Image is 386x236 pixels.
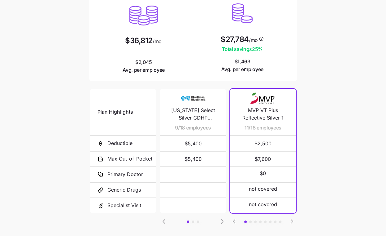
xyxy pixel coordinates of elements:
[221,66,263,73] span: Avg. per employee
[107,139,132,147] span: Deductible
[230,218,238,225] svg: Go to previous slide
[230,217,238,225] button: Go to previous slide
[249,201,277,208] span: not covered
[218,218,226,225] svg: Go to next slide
[167,136,218,151] span: $5,400
[107,202,141,209] span: Specialist Visit
[288,218,296,225] svg: Go to next slide
[221,58,263,73] span: $1,463
[123,58,165,74] span: $2,045
[125,37,153,44] span: $36,812
[237,107,289,122] span: MVP VT Plus Reflective Silver 1
[153,39,162,44] span: /mo
[123,66,165,74] span: Avg. per employee
[221,36,249,43] span: $27,784
[249,38,258,43] span: /mo
[249,185,277,193] span: not covered
[160,217,168,225] button: Go to previous slide
[237,136,289,151] span: $2,500
[250,93,275,104] img: Carrier
[288,217,296,225] button: Go to next slide
[237,152,289,166] span: $7,600
[107,186,141,194] span: Generic Drugs
[181,93,205,104] img: Carrier
[97,108,133,116] span: Plan Highlights
[221,45,264,53] span: Total savings 25 %
[167,107,218,122] span: [US_STATE] Select Silver CDHP Reflective
[245,124,281,132] span: 11/18 employees
[107,155,152,163] span: Max Out-of-Pocket
[107,170,143,178] span: Primary Doctor
[175,124,211,132] span: 9/18 employees
[167,152,218,166] span: $5,400
[160,218,168,225] svg: Go to previous slide
[218,217,226,225] button: Go to next slide
[260,170,266,177] span: $0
